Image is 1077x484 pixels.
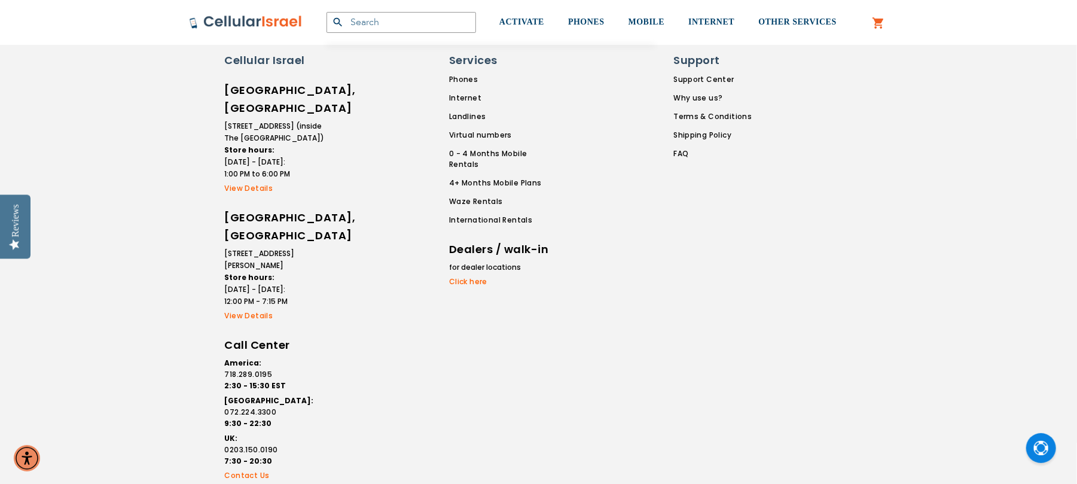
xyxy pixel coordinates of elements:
[225,53,327,68] h6: Cellular Israel
[225,311,327,321] a: View Details
[189,15,303,29] img: Cellular Israel Logo
[449,130,558,141] a: Virtual numbers
[673,148,752,159] a: FAQ
[225,145,275,155] strong: Store hours:
[225,380,286,391] strong: 2:30 - 15:30 EST
[225,456,273,466] strong: 7:30 - 20:30
[449,148,558,170] a: 0 - 4 Months Mobile Rentals
[673,53,745,68] h6: Support
[225,445,327,455] a: 0203.150.0190
[225,272,275,282] strong: Store hours:
[449,215,558,226] a: International Rentals
[449,261,551,273] li: for dealer locations
[449,111,558,122] a: Landlines
[10,204,21,237] div: Reviews
[688,17,734,26] span: INTERNET
[225,120,327,180] li: [STREET_ADDRESS] (inside The [GEOGRAPHIC_DATA]) [DATE] - [DATE]: 1:00 PM to 6:00 PM
[449,93,558,104] a: Internet
[225,433,238,443] strong: UK:
[758,17,837,26] span: OTHER SERVICES
[225,369,327,380] a: 718.289.0195
[225,183,327,194] a: View Details
[673,93,752,104] a: Why use us?
[225,395,314,406] strong: [GEOGRAPHIC_DATA]:
[673,130,752,141] a: Shipping Policy
[449,196,558,207] a: Waze Rentals
[673,111,752,122] a: Terms & Conditions
[449,276,551,287] a: Click here
[628,17,665,26] span: MOBILE
[225,81,327,117] h6: [GEOGRAPHIC_DATA], [GEOGRAPHIC_DATA]
[225,358,262,368] strong: America:
[673,74,752,85] a: Support Center
[449,53,551,68] h6: Services
[327,12,476,33] input: Search
[225,470,327,481] a: Contact Us
[225,418,272,428] strong: 9:30 - 22:30
[225,248,327,308] li: [STREET_ADDRESS][PERSON_NAME] [DATE] - [DATE]: 12:00 PM - 7:15 PM
[449,241,551,258] h6: Dealers / walk-in
[225,336,327,354] h6: Call Center
[499,17,544,26] span: ACTIVATE
[449,178,558,188] a: 4+ Months Mobile Plans
[568,17,605,26] span: PHONES
[225,209,327,245] h6: [GEOGRAPHIC_DATA], [GEOGRAPHIC_DATA]
[14,445,40,471] div: Accessibility Menu
[449,74,558,85] a: Phones
[225,407,327,418] a: 072.224.3300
